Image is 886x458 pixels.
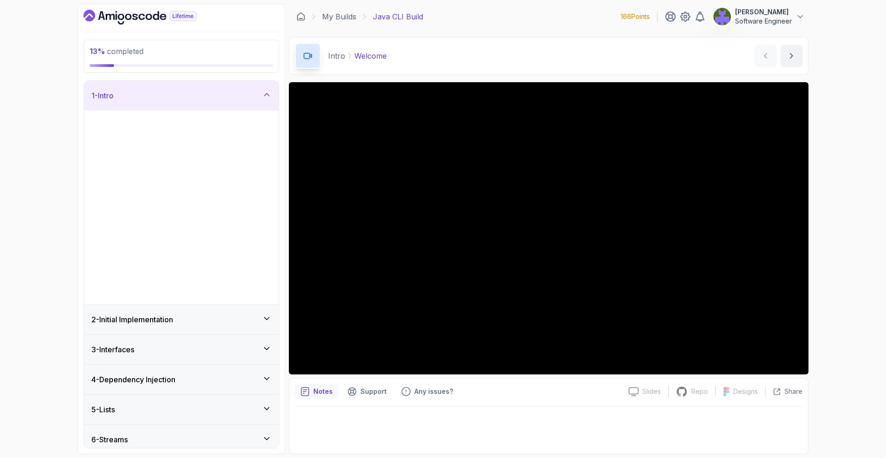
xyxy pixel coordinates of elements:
p: Support [360,387,387,396]
h3: 4 - Dependency Injection [91,374,175,385]
p: Share [784,387,802,396]
button: notes button [295,384,338,399]
p: Designs [733,387,758,396]
p: Slides [642,387,661,396]
button: Share [765,387,802,396]
p: Notes [313,387,333,396]
h3: 2 - Initial Implementation [91,314,173,325]
a: Dashboard [296,12,305,21]
button: next content [780,45,802,67]
h3: 6 - Streams [91,434,128,445]
span: 13 % [90,47,105,56]
p: 166 Points [621,12,650,21]
button: 4-Dependency Injection [84,365,279,394]
h3: 3 - Interfaces [91,344,134,355]
button: user profile image[PERSON_NAME]Software Engineer [713,7,805,26]
a: My Builds [322,11,356,22]
button: 1-Intro [84,81,279,110]
button: 6-Streams [84,425,279,454]
img: user profile image [713,8,731,25]
p: Software Engineer [735,17,792,26]
button: Feedback button [396,384,459,399]
button: 3-Interfaces [84,335,279,364]
button: Support button [342,384,392,399]
button: 5-Lists [84,395,279,424]
a: Dashboard [84,10,218,24]
iframe: 1 - Hi [289,82,808,374]
p: [PERSON_NAME] [735,7,792,17]
button: previous content [754,45,777,67]
h3: 5 - Lists [91,404,115,415]
span: completed [90,47,144,56]
h3: 1 - Intro [91,90,114,101]
button: 2-Initial Implementation [84,305,279,334]
p: Intro [328,50,345,61]
p: Any issues? [414,387,453,396]
p: Repo [691,387,708,396]
p: Java CLI Build [373,11,423,22]
p: Welcome [354,50,387,61]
